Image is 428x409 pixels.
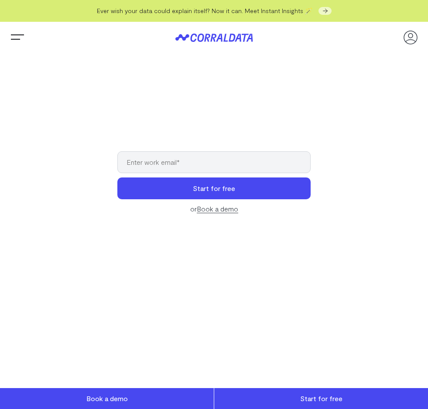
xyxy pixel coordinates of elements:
[214,388,428,409] a: Start for free
[300,394,342,402] span: Start for free
[97,7,312,14] span: Ever wish your data could explain itself? Now it can. Meet Instant Insights 🪄
[197,204,238,213] a: Book a demo
[9,29,26,46] button: Trigger Menu
[117,204,311,214] div: or
[117,177,311,199] button: Start for free
[86,394,128,402] span: Book a demo
[117,151,311,173] input: Enter work email*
